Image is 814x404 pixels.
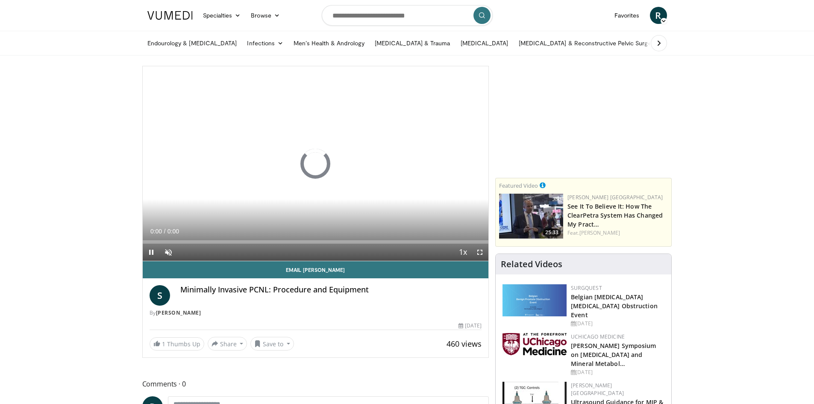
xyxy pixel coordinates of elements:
div: [DATE] [458,322,482,330]
a: [PERSON_NAME] [156,309,201,316]
div: [DATE] [571,369,664,376]
a: 25:33 [499,194,563,239]
h4: Minimally Invasive PCNL: Procedure and Equipment [180,285,482,295]
a: Browse [246,7,285,24]
div: By [150,309,482,317]
button: Save to [250,337,294,351]
span: Comments 0 [142,378,489,389]
h4: Related Videos [501,259,562,269]
a: UChicago Medicine [571,333,625,340]
a: Surgquest [571,284,602,292]
iframe: Advertisement [520,66,648,173]
span: 25:33 [543,229,561,236]
span: / [164,228,166,235]
a: [MEDICAL_DATA] & Trauma [370,35,455,52]
a: [PERSON_NAME] [579,229,620,236]
button: Unmute [160,244,177,261]
img: VuMedi Logo [147,11,193,20]
span: 0:00 [150,228,162,235]
a: 1 Thumbs Up [150,337,204,351]
a: [PERSON_NAME] [GEOGRAPHIC_DATA] [567,194,663,201]
a: [MEDICAL_DATA] [455,35,514,52]
a: Favorites [609,7,645,24]
div: Feat. [567,229,668,237]
span: 1 [162,340,165,348]
a: See It To Believe It: How The ClearPetra System Has Changed My Pract… [567,202,663,228]
input: Search topics, interventions [322,5,493,26]
a: [MEDICAL_DATA] & Reconstructive Pelvic Surgery [514,35,662,52]
a: Email [PERSON_NAME] [143,261,489,278]
div: [DATE] [571,320,664,327]
div: Progress Bar [143,240,489,244]
img: 08d442d2-9bc4-4584-b7ef-4efa69e0f34c.png.150x105_q85_autocrop_double_scale_upscale_version-0.2.png [503,284,567,316]
span: 460 views [447,339,482,349]
a: Infections [242,35,288,52]
button: Playback Rate [454,244,471,261]
small: Featured Video [499,182,538,189]
a: Belgian [MEDICAL_DATA] [MEDICAL_DATA] Obstruction Event [571,293,658,319]
video-js: Video Player [143,66,489,261]
img: 47196b86-3779-4b90-b97e-820c3eda9b3b.150x105_q85_crop-smart_upscale.jpg [499,194,563,239]
a: [PERSON_NAME] [GEOGRAPHIC_DATA] [571,382,624,397]
button: Share [208,337,247,351]
span: 0:00 [168,228,179,235]
img: 5f87bdfb-7fdf-48f0-85f3-b6bcda6427bf.jpg.150x105_q85_autocrop_double_scale_upscale_version-0.2.jpg [503,333,567,355]
a: Endourology & [MEDICAL_DATA] [142,35,242,52]
button: Pause [143,244,160,261]
button: Fullscreen [471,244,488,261]
a: R [650,7,667,24]
a: [PERSON_NAME] Symposium on [MEDICAL_DATA] and Mineral Metabol… [571,342,656,368]
a: S [150,285,170,306]
a: Specialties [198,7,246,24]
a: Men’s Health & Andrology [288,35,370,52]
